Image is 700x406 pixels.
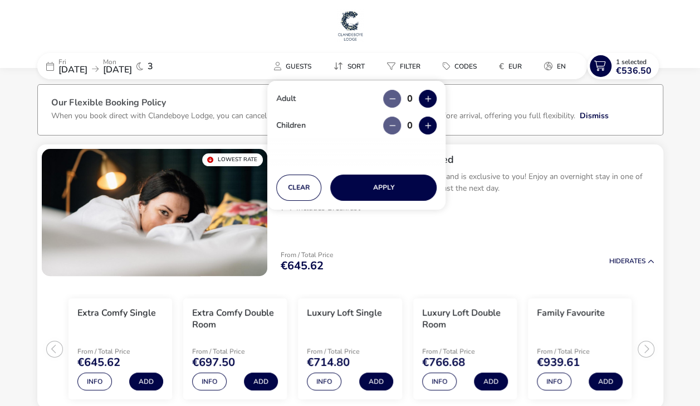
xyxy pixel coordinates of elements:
[537,307,605,319] h3: Family Favourite
[103,59,132,65] p: Mon
[400,62,420,71] span: Filter
[178,294,292,404] swiper-slide: 2 / 5
[490,58,531,74] button: €EUR
[434,58,490,74] naf-pibe-menu-bar-item: Codes
[537,357,580,368] span: €939.61
[103,64,132,76] span: [DATE]
[422,307,508,331] h3: Luxury Loft Double Room
[265,58,320,74] button: Guests
[609,258,654,265] button: HideRates
[244,373,278,390] button: Add
[537,373,571,390] button: Info
[77,357,120,368] span: €645.62
[422,348,508,355] p: From / Total Price
[276,95,305,103] label: Adult
[499,61,504,72] i: €
[192,307,278,331] h3: Extra Comfy Double Room
[148,62,153,71] span: 3
[307,348,393,355] p: From / Total Price
[281,153,654,166] h2: Best Available B&B Rate Guaranteed
[265,58,325,74] naf-pibe-menu-bar-item: Guests
[292,294,407,404] swiper-slide: 3 / 5
[522,294,637,404] swiper-slide: 5 / 5
[51,110,575,121] p: When you book direct with Clandeboye Lodge, you can cancel or change your booking for free up to ...
[378,58,434,74] naf-pibe-menu-bar-item: Filter
[422,357,465,368] span: €766.68
[609,257,625,265] span: Hide
[192,373,227,390] button: Info
[508,62,522,71] span: EUR
[77,348,163,355] p: From / Total Price
[42,149,267,276] swiper-slide: 1 / 1
[330,175,437,201] button: Apply
[77,373,112,390] button: Info
[359,373,393,390] button: Add
[557,62,566,71] span: en
[408,294,522,404] swiper-slide: 4 / 5
[616,57,647,66] span: 1 Selected
[378,58,429,74] button: Filter
[129,373,163,390] button: Add
[77,307,156,319] h3: Extra Comfy Single
[325,58,374,74] button: Sort
[281,252,333,258] p: From / Total Price
[490,58,535,74] naf-pibe-menu-bar-item: €EUR
[434,58,486,74] button: Codes
[307,373,341,390] button: Info
[616,66,652,75] span: €536.50
[192,357,235,368] span: €697.50
[51,98,649,110] h3: Our Flexible Booking Policy
[272,144,663,223] div: Best Available B&B Rate GuaranteedThis offer is not available on any other website and is exclusi...
[535,58,579,74] naf-pibe-menu-bar-item: en
[587,53,659,79] button: 1 Selected€536.50
[347,62,365,71] span: Sort
[587,53,663,79] naf-pibe-menu-bar-item: 1 Selected€536.50
[535,58,575,74] button: en
[474,373,508,390] button: Add
[276,122,315,129] label: Children
[307,357,350,368] span: €714.80
[281,171,654,194] p: This offer is not available on any other website and is exclusive to you! Enjoy an overnight stay...
[537,348,623,355] p: From / Total Price
[58,64,87,76] span: [DATE]
[202,153,263,166] div: Lowest Rate
[325,58,378,74] naf-pibe-menu-bar-item: Sort
[589,373,623,390] button: Add
[276,175,321,201] button: Clear
[58,59,87,65] p: Fri
[37,53,204,79] div: Fri[DATE]Mon[DATE]3
[336,9,364,42] img: Main Website
[192,348,278,355] p: From / Total Price
[307,307,382,319] h3: Luxury Loft Single
[422,373,457,390] button: Info
[286,62,311,71] span: Guests
[63,294,178,404] swiper-slide: 1 / 5
[580,110,609,122] button: Dismiss
[281,260,324,272] span: €645.62
[454,62,477,71] span: Codes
